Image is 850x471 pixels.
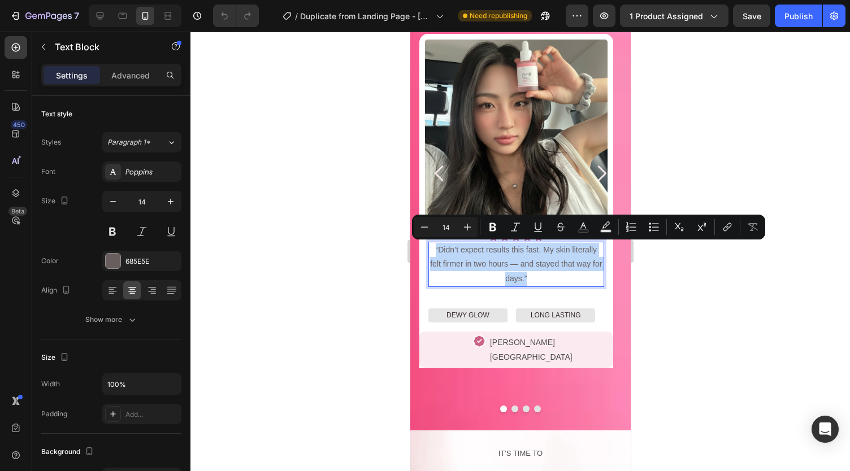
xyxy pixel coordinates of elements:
[41,379,60,389] div: Width
[56,69,88,81] p: Settings
[111,69,150,81] p: Advanced
[620,5,728,27] button: 1 product assigned
[41,309,181,330] button: Show more
[74,9,79,23] p: 7
[295,10,298,22] span: /
[106,437,200,450] span: & Stop Worrying
[213,5,259,27] div: Undo/Redo
[107,137,150,147] span: Paragraph 1*
[41,350,71,365] div: Size
[733,5,770,27] button: Save
[470,11,527,21] span: Need republishing
[630,10,703,22] span: 1 product assigned
[41,109,72,119] div: Text style
[41,409,67,419] div: Padding
[41,137,61,147] div: Styles
[21,437,103,450] span: Feel Confident
[412,215,765,239] div: Editor contextual toolbar
[410,32,631,471] iframe: Design area
[41,194,71,209] div: Size
[55,40,151,54] p: Text Block
[103,374,181,394] input: Auto
[775,5,822,27] button: Publish
[125,167,179,177] div: Poppins
[41,444,96,460] div: Background
[41,283,73,298] div: Align
[743,11,761,21] span: Save
[102,132,181,152] button: Paragraph 1*
[11,120,27,129] div: 450
[125,409,179,420] div: Add...
[41,256,59,266] div: Color
[812,416,839,443] div: Open Intercom Messenger
[300,10,431,22] span: Duplicate from Landing Page - [DATE] 18:05:46
[41,167,55,177] div: Font
[5,5,84,27] button: 7
[8,207,27,216] div: Beta
[85,314,138,325] div: Show more
[784,10,813,22] div: Publish
[125,256,179,267] div: 685E5E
